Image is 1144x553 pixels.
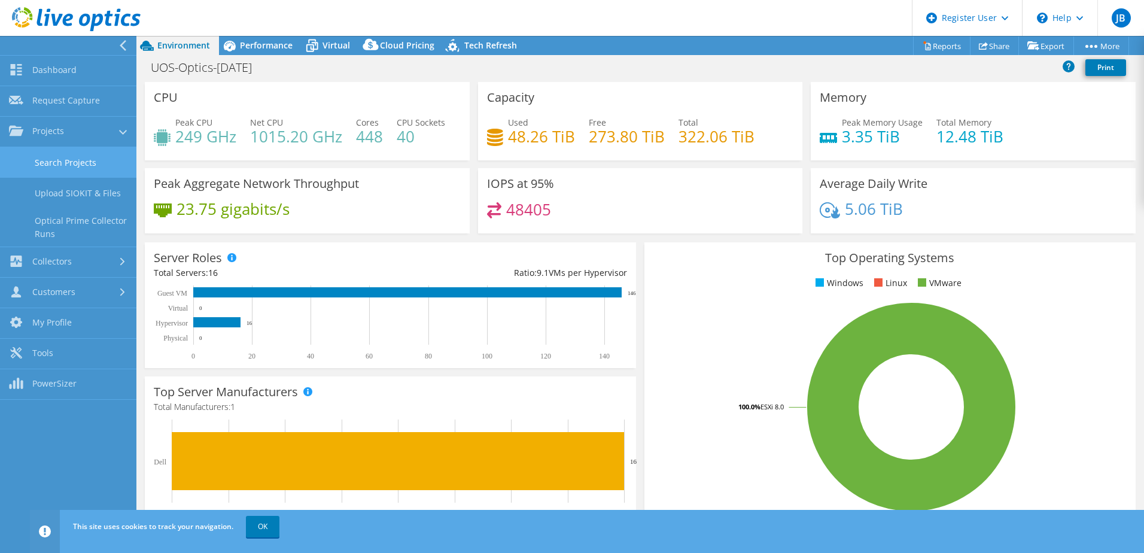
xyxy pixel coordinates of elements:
[506,203,551,216] h4: 48405
[913,37,970,55] a: Reports
[738,402,760,411] tspan: 100.0%
[230,401,235,412] span: 1
[508,130,575,143] h4: 48.26 TiB
[157,39,210,51] span: Environment
[208,267,218,278] span: 16
[154,458,166,466] text: Dell
[679,117,698,128] span: Total
[589,117,606,128] span: Free
[537,267,549,278] span: 9.1
[191,352,195,360] text: 0
[1018,37,1074,55] a: Export
[356,117,379,128] span: Cores
[915,276,962,290] li: VMware
[240,39,293,51] span: Performance
[250,130,342,143] h4: 1015.20 GHz
[73,521,233,531] span: This site uses cookies to track your navigation.
[175,117,212,128] span: Peak CPU
[199,305,202,311] text: 0
[307,352,314,360] text: 40
[246,516,279,537] a: OK
[653,251,1127,265] h3: Top Operating Systems
[630,458,637,465] text: 16
[397,117,445,128] span: CPU Sockets
[970,37,1019,55] a: Share
[154,400,627,414] h4: Total Manufacturers:
[628,290,636,296] text: 146
[1073,37,1129,55] a: More
[936,130,1003,143] h4: 12.48 TiB
[936,117,991,128] span: Total Memory
[845,202,903,215] h4: 5.06 TiB
[760,402,784,411] tspan: ESXi 8.0
[175,130,236,143] h4: 249 GHz
[145,61,270,74] h1: UOS-Optics-[DATE]
[599,352,610,360] text: 140
[397,130,445,143] h4: 40
[154,91,178,104] h3: CPU
[487,177,554,190] h3: IOPS at 95%
[1112,8,1131,28] span: JB
[199,335,202,341] text: 0
[154,177,359,190] h3: Peak Aggregate Network Throughput
[390,266,626,279] div: Ratio: VMs per Hypervisor
[820,177,927,190] h3: Average Daily Write
[540,352,551,360] text: 120
[248,352,255,360] text: 20
[156,319,188,327] text: Hypervisor
[813,276,863,290] li: Windows
[154,385,298,399] h3: Top Server Manufacturers
[322,39,350,51] span: Virtual
[871,276,907,290] li: Linux
[1037,13,1048,23] svg: \n
[356,130,383,143] h4: 448
[250,117,283,128] span: Net CPU
[177,202,290,215] h4: 23.75 gigabits/s
[366,352,373,360] text: 60
[425,352,432,360] text: 80
[482,352,492,360] text: 100
[247,320,252,326] text: 16
[842,117,923,128] span: Peak Memory Usage
[679,130,754,143] h4: 322.06 TiB
[842,130,923,143] h4: 3.35 TiB
[168,304,188,312] text: Virtual
[380,39,434,51] span: Cloud Pricing
[1085,59,1126,76] a: Print
[487,91,534,104] h3: Capacity
[163,334,188,342] text: Physical
[820,91,866,104] h3: Memory
[464,39,517,51] span: Tech Refresh
[157,289,187,297] text: Guest VM
[508,117,528,128] span: Used
[154,266,390,279] div: Total Servers:
[589,130,665,143] h4: 273.80 TiB
[154,251,222,265] h3: Server Roles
